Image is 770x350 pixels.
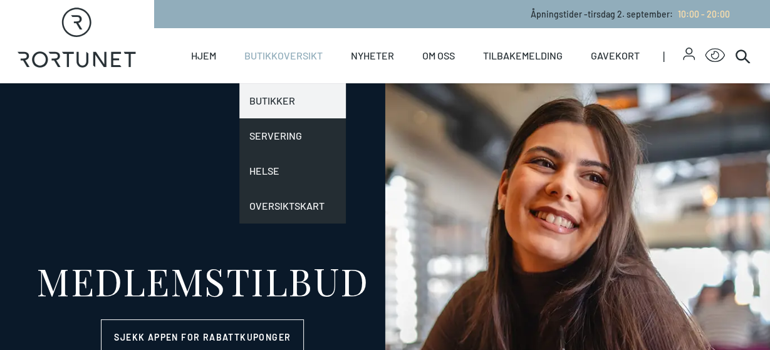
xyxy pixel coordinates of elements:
span: 10:00 - 20:00 [678,9,730,19]
button: Open Accessibility Menu [705,46,725,66]
a: Butikkoversikt [244,28,323,83]
a: Nyheter [351,28,394,83]
a: Servering [239,118,346,153]
a: Hjem [191,28,216,83]
a: Gavekort [591,28,640,83]
a: Oversiktskart [239,188,346,224]
a: Tilbakemelding [483,28,563,83]
a: Om oss [422,28,455,83]
a: 10:00 - 20:00 [673,9,730,19]
p: Åpningstider - tirsdag 2. september : [531,8,730,21]
div: MEDLEMSTILBUD [36,262,369,299]
span: | [663,28,683,83]
a: Helse [239,153,346,188]
a: Butikker [239,83,346,118]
